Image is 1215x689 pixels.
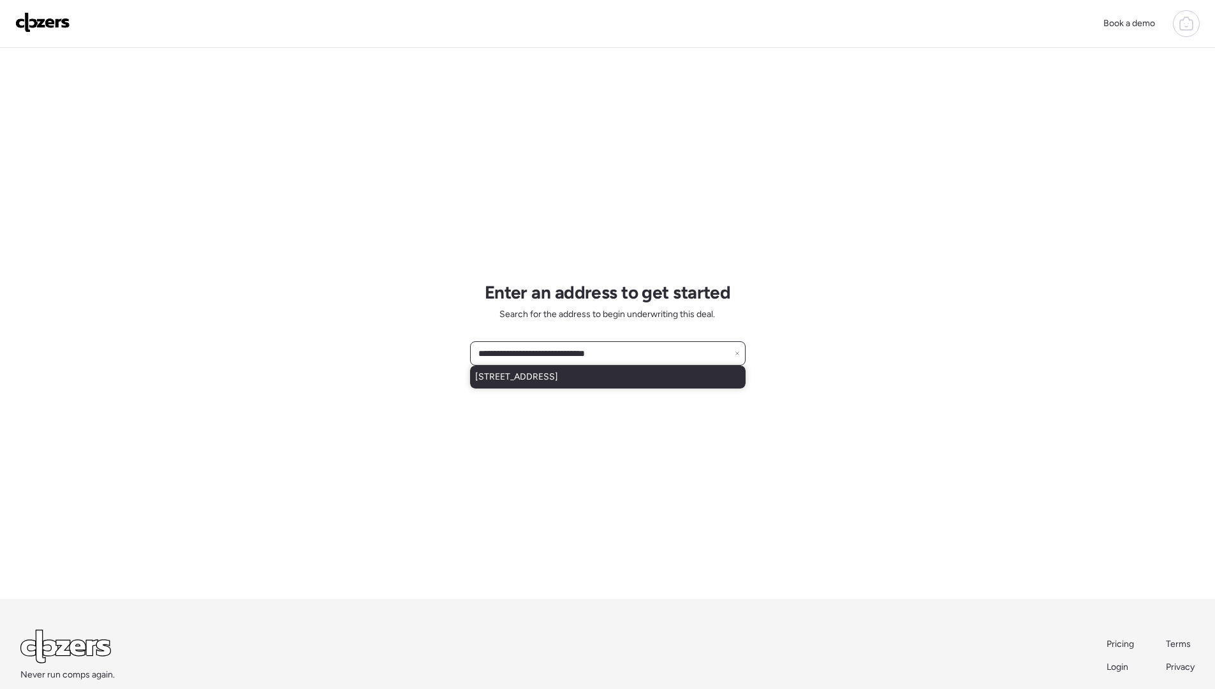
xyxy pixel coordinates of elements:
[1107,638,1135,651] a: Pricing
[499,308,715,321] span: Search for the address to begin underwriting this deal.
[475,371,558,383] span: [STREET_ADDRESS]
[1166,662,1195,672] span: Privacy
[1107,639,1134,649] span: Pricing
[485,281,731,303] h1: Enter an address to get started
[1103,18,1155,29] span: Book a demo
[1107,662,1128,672] span: Login
[15,12,70,33] img: Logo
[1166,638,1195,651] a: Terms
[1166,661,1195,674] a: Privacy
[20,669,115,681] span: Never run comps again.
[1107,661,1135,674] a: Login
[1166,639,1191,649] span: Terms
[20,630,111,663] img: Logo Light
